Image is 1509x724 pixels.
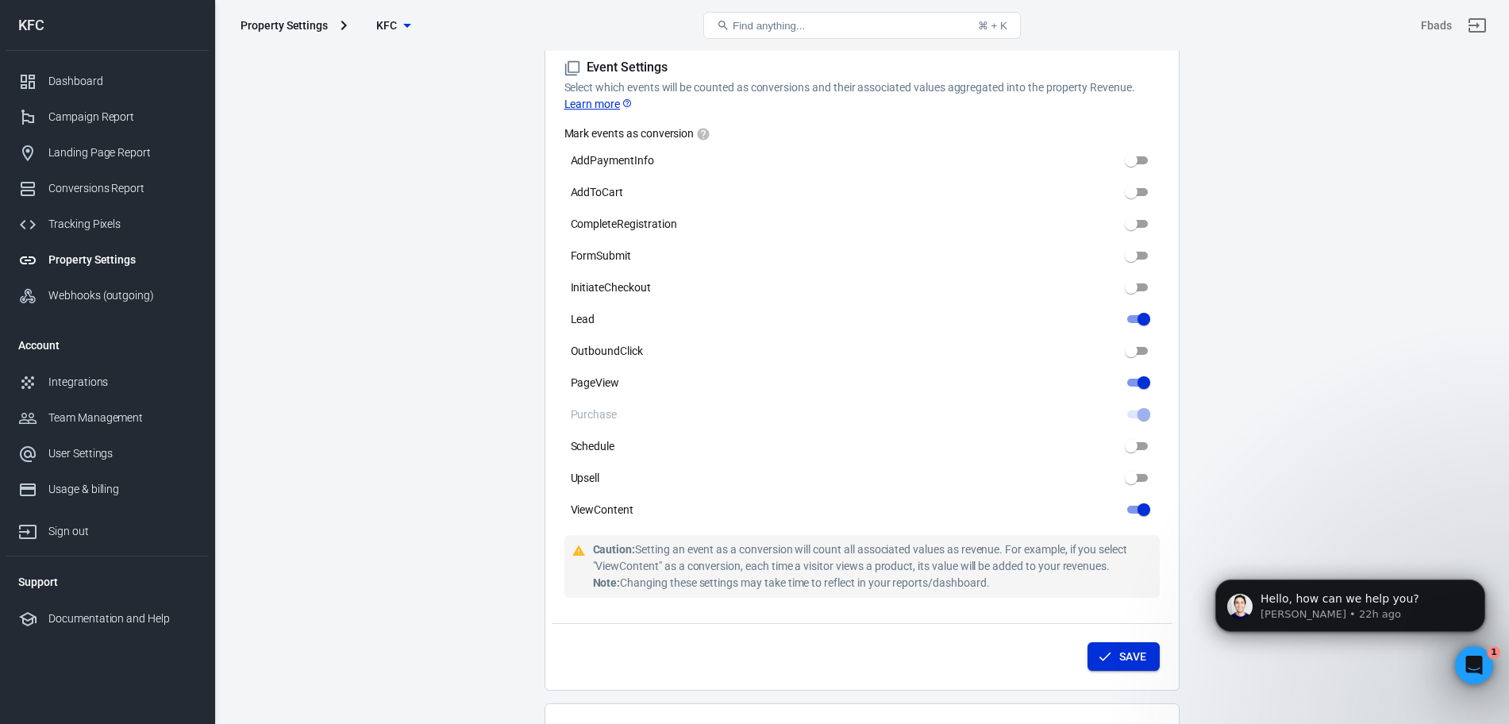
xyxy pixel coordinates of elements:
strong: Caution: [593,543,636,556]
a: Dashboard [6,64,209,99]
a: Integrations [6,364,209,400]
label: Mark events as conversion [564,125,1160,141]
div: Usage & billing [48,481,196,498]
strong: Note: [593,576,621,589]
span: Upsell [571,470,600,487]
div: Campaign Report [48,109,196,125]
div: Sign out [48,523,196,540]
div: Webhooks (outgoing) [48,287,196,304]
div: Dashboard [48,73,196,90]
span: KFC [376,16,398,36]
a: Webhooks (outgoing) [6,278,209,314]
iframe: Intercom live chat [1455,646,1493,684]
div: Conversions Report [48,180,196,197]
span: InitiateCheckout [571,279,651,296]
div: User Settings [48,445,196,462]
span: Purchase [571,406,618,423]
div: Setting an event as a conversion will count all associated values as revenue. For example, if you... [593,541,1153,591]
a: Campaign Report [6,99,209,135]
span: AddPaymentInfo [571,152,654,169]
span: Schedule [571,438,615,455]
svg: Enable toggles for events you want to track as conversions, such as purchases. These are key acti... [696,127,710,141]
span: Find anything... [733,20,805,32]
a: Tracking Pixels [6,206,209,242]
li: Support [6,563,209,601]
span: PageView [571,375,620,391]
div: ⌘ + K [978,20,1007,32]
div: Team Management [48,410,196,426]
div: Documentation and Help [48,610,196,627]
a: Sign out [6,507,209,549]
span: CompleteRegistration [571,216,677,233]
div: Integrations [48,374,196,391]
div: KFC [6,18,209,33]
div: Property Settings [241,17,328,33]
span: Lead [571,311,595,328]
div: Property Settings [48,252,196,268]
a: Sign out [1458,6,1496,44]
span: OutboundClick [571,343,643,360]
li: Account [6,326,209,364]
a: Usage & billing [6,472,209,507]
a: User Settings [6,436,209,472]
span: AddToCart [571,184,624,201]
a: Landing Page Report [6,135,209,171]
a: Team Management [6,400,209,436]
div: Account id: tR2bt8Tt [1421,17,1452,34]
iframe: Intercom notifications message [1191,546,1509,681]
span: 1 [1488,646,1500,659]
div: Landing Page Report [48,144,196,161]
a: Learn more [564,96,633,113]
button: Save [1087,642,1160,672]
p: Select which events will be counted as conversions and their associated values aggregated into th... [564,79,1160,113]
button: KFC [353,11,433,40]
span: FormSubmit [571,248,632,264]
button: Find anything...⌘ + K [703,12,1021,39]
a: Conversions Report [6,171,209,206]
a: Property Settings [6,242,209,278]
span: ViewContent [571,502,633,518]
h5: Event Settings [564,60,1160,76]
div: Tracking Pixels [48,216,196,233]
